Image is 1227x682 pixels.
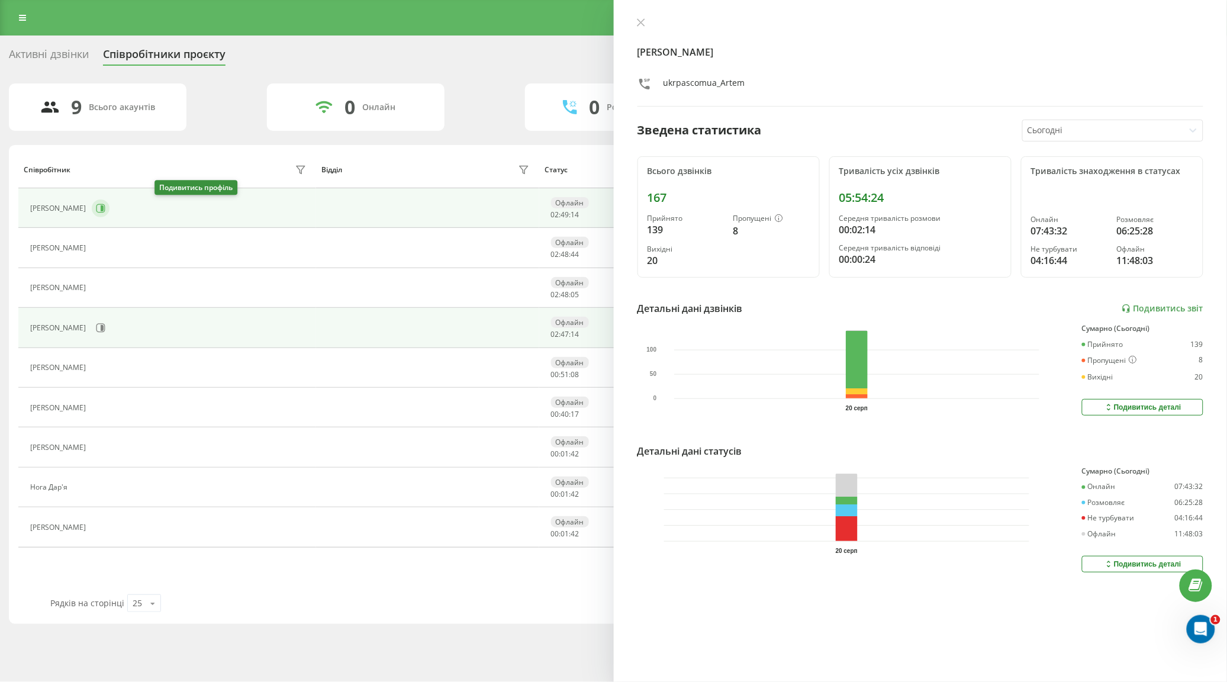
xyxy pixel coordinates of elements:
[1082,556,1203,572] button: Подивитись деталі
[1175,482,1203,491] div: 07:43:32
[551,211,579,219] div: : :
[646,347,656,353] text: 100
[839,191,1001,205] div: 05:54:24
[1082,373,1113,381] div: Вихідні
[571,489,579,499] span: 42
[571,409,579,419] span: 17
[551,250,579,259] div: : :
[1082,530,1116,538] div: Офлайн
[607,102,664,112] div: Розмовляють
[133,597,142,609] div: 25
[571,369,579,379] span: 08
[1082,467,1203,475] div: Сумарно (Сьогодні)
[650,371,657,378] text: 50
[648,166,810,176] div: Всього дзвінків
[839,223,1001,237] div: 00:02:14
[1175,498,1203,507] div: 06:25:28
[30,324,89,332] div: [PERSON_NAME]
[551,410,579,419] div: : :
[30,244,89,252] div: [PERSON_NAME]
[1031,253,1107,268] div: 04:16:44
[24,166,70,174] div: Співробітник
[1082,399,1203,416] button: Подивитись деталі
[733,224,810,238] div: 8
[1175,514,1203,522] div: 04:16:44
[1117,245,1193,253] div: Офлайн
[545,166,568,174] div: Статус
[637,45,1204,59] h4: [PERSON_NAME]
[89,102,156,112] div: Всього акаунтів
[1031,166,1193,176] div: Тривалість знаходження в статусах
[551,449,559,459] span: 00
[846,405,868,411] text: 20 серп
[551,237,589,248] div: Офлайн
[321,166,342,174] div: Відділ
[1082,482,1116,491] div: Онлайн
[551,409,559,419] span: 00
[1122,304,1203,314] a: Подивитись звіт
[551,357,589,368] div: Офлайн
[1031,224,1107,238] div: 07:43:32
[551,516,589,527] div: Офлайн
[551,329,559,339] span: 02
[103,48,226,66] div: Співробітники проєкту
[551,490,579,498] div: : :
[551,317,589,328] div: Офлайн
[1031,215,1107,224] div: Онлайн
[653,395,656,402] text: 0
[551,249,559,259] span: 02
[30,284,89,292] div: [PERSON_NAME]
[561,449,569,459] span: 01
[648,214,724,223] div: Прийнято
[551,529,559,539] span: 00
[1082,498,1125,507] div: Розмовляє
[1211,615,1220,625] span: 1
[30,404,89,412] div: [PERSON_NAME]
[664,77,745,94] div: ukrpascomua_Artem
[551,450,579,458] div: : :
[30,204,89,213] div: [PERSON_NAME]
[551,371,579,379] div: : :
[637,444,742,458] div: Детальні дані статусів
[551,397,589,408] div: Офлайн
[30,443,89,452] div: [PERSON_NAME]
[571,329,579,339] span: 14
[1082,356,1137,365] div: Пропущені
[637,121,762,139] div: Зведена статистика
[72,96,82,118] div: 9
[30,363,89,372] div: [PERSON_NAME]
[551,477,589,488] div: Офлайн
[571,210,579,220] span: 14
[1082,324,1203,333] div: Сумарно (Сьогодні)
[839,166,1001,176] div: Тривалість усіх дзвінків
[551,289,559,300] span: 02
[551,197,589,208] div: Офлайн
[571,449,579,459] span: 42
[648,245,724,253] div: Вихідні
[561,409,569,419] span: 40
[50,597,124,609] span: Рядків на сторінці
[551,330,579,339] div: : :
[1199,356,1203,365] div: 8
[561,529,569,539] span: 01
[9,48,89,66] div: Активні дзвінки
[1117,224,1193,238] div: 06:25:28
[648,191,810,205] div: 167
[1117,215,1193,224] div: Розмовляє
[637,301,743,316] div: Детальні дані дзвінків
[1187,615,1215,644] iframe: Intercom live chat
[839,244,1001,252] div: Середня тривалість відповіді
[1191,340,1203,349] div: 139
[1104,559,1181,569] div: Подивитись деталі
[561,289,569,300] span: 48
[1117,253,1193,268] div: 11:48:03
[30,523,89,532] div: [PERSON_NAME]
[839,252,1001,266] div: 00:00:24
[30,483,70,491] div: Нога Дар'я
[344,96,355,118] div: 0
[1195,373,1203,381] div: 20
[571,249,579,259] span: 44
[551,530,579,538] div: : :
[571,289,579,300] span: 05
[839,214,1001,223] div: Середня тривалість розмови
